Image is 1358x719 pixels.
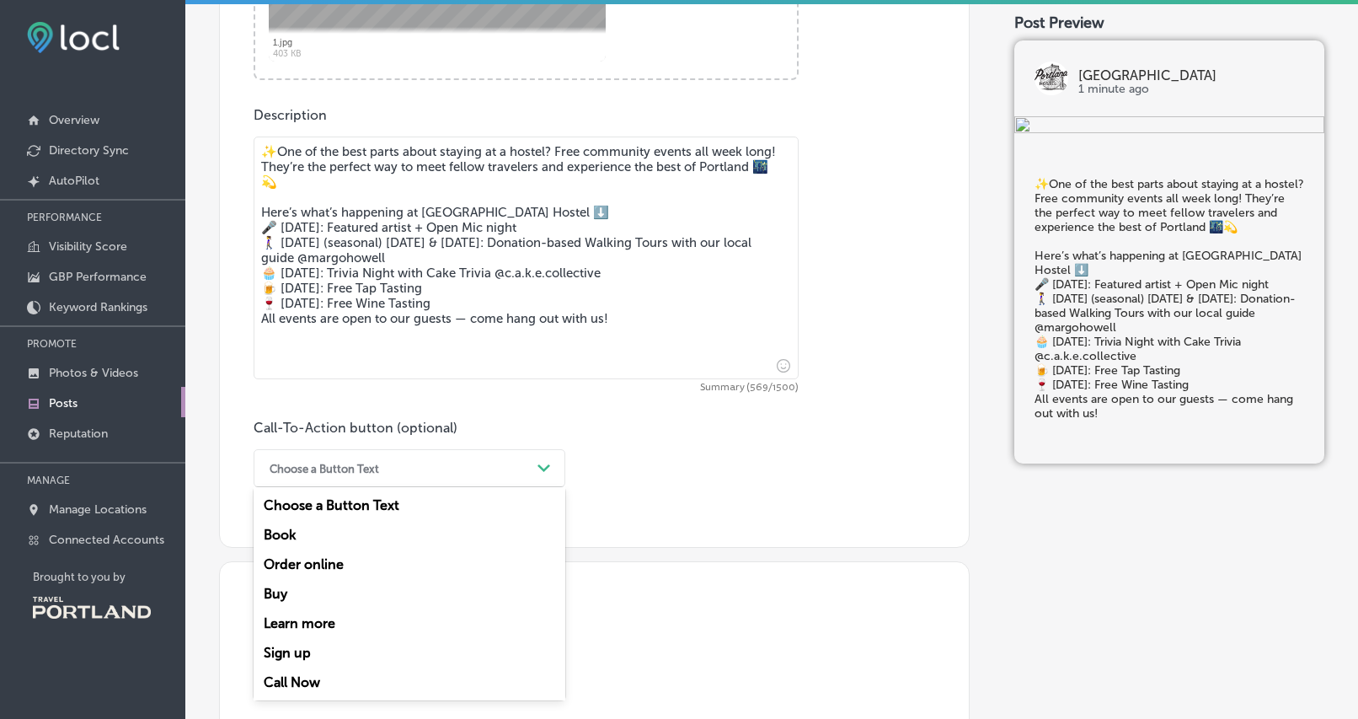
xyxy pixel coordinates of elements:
[270,462,379,475] div: Choose a Button Text
[49,427,108,441] p: Reputation
[49,174,99,188] p: AutoPilot
[254,638,565,668] div: Sign up
[1014,13,1324,32] div: Post Preview
[254,137,799,379] textarea: ✨One of the best parts about staying at a hostel? Free community events all week long! They’re th...
[27,22,120,53] img: fda3e92497d09a02dc62c9cd864e3231.png
[1078,69,1304,83] p: [GEOGRAPHIC_DATA]
[254,491,565,520] div: Choose a Button Text
[49,270,147,284] p: GBP Performance
[49,502,147,517] p: Manage Locations
[49,396,78,410] p: Posts
[1035,177,1304,421] h5: ✨One of the best parts about staying at a hostel? Free community events all week long! They’re th...
[254,520,565,550] div: Book
[49,239,127,254] p: Visibility Score
[1078,83,1304,96] p: 1 minute ago
[49,366,138,380] p: Photos & Videos
[254,383,799,393] span: Summary (569/1500)
[254,609,565,638] div: Learn more
[49,113,99,127] p: Overview
[254,550,565,579] div: Order online
[33,571,185,583] p: Brought to you by
[49,533,164,547] p: Connected Accounts
[254,107,327,123] label: Description
[49,300,147,314] p: Keyword Rankings
[33,597,151,619] img: Travel Portland
[254,609,935,634] h3: Publishing options
[1014,116,1324,137] img: bc1adb80-c259-421a-af47-36e0026cd17f
[769,355,790,376] span: Insert emoji
[254,579,565,609] div: Buy
[254,420,457,436] label: Call-To-Action button (optional)
[254,668,565,697] div: Call Now
[49,143,129,158] p: Directory Sync
[1035,62,1068,95] img: logo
